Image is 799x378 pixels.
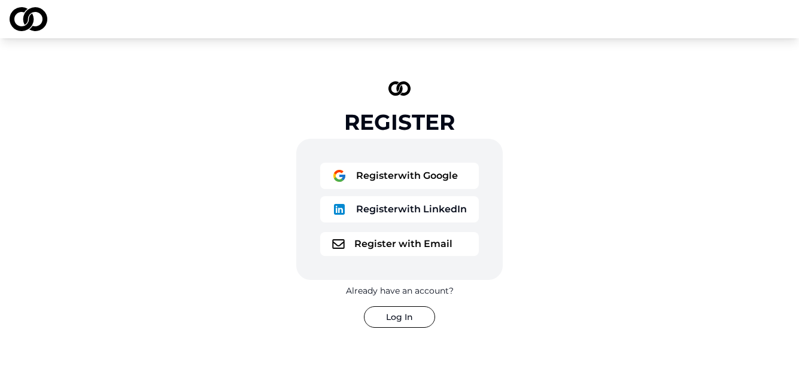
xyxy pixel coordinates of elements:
[346,285,454,297] div: Already have an account?
[320,196,479,222] button: logoRegisterwith LinkedIn
[320,163,479,189] button: logoRegisterwith Google
[332,169,347,183] img: logo
[344,110,455,134] div: Register
[10,7,47,31] img: logo
[332,239,345,249] img: logo
[332,202,347,217] img: logo
[364,306,435,328] button: Log In
[388,81,411,96] img: logo
[320,232,479,256] button: logoRegister with Email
